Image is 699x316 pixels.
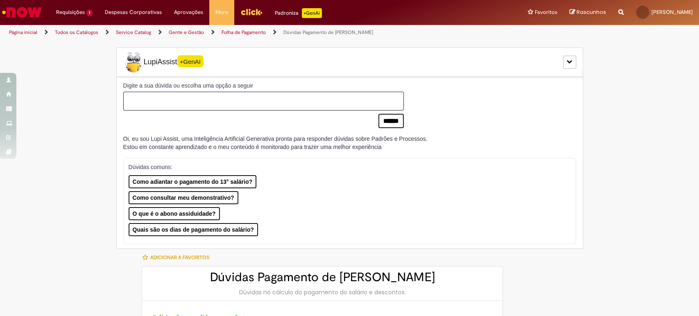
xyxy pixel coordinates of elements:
[116,29,151,36] a: Service Catalog
[105,8,162,16] span: Despesas Corporativas
[129,207,220,220] button: O que é o abono assiduidade?
[150,288,494,296] div: Dúvidas no cálculo do pagamento do salário e descontos.
[129,191,238,204] button: Como consultar meu demonstrativo?
[169,29,204,36] a: Gente e Gestão
[9,29,37,36] a: Página inicial
[142,249,213,266] button: Adicionar a Favoritos
[116,47,583,77] div: LupiLupiAssist+GenAI
[570,9,606,16] a: Rascunhos
[222,29,266,36] a: Folha de Pagamento
[174,8,203,16] span: Aprovações
[123,81,404,90] label: Digite a sua dúvida ou escolha uma opção a seguir
[129,223,258,236] button: Quais são os dias de pagamento do salário?
[651,9,693,16] span: [PERSON_NAME]
[150,271,494,284] h2: Dúvidas Pagamento de [PERSON_NAME]
[275,8,322,18] div: Padroniza
[129,175,257,188] button: Como adiantar o pagamento do 13° salário?
[535,8,557,16] span: Favoritos
[123,52,204,72] span: LupiAssist
[86,9,93,16] span: 1
[55,29,98,36] a: Todos os Catálogos
[577,8,606,16] span: Rascunhos
[1,4,43,20] img: ServiceNow
[283,29,373,36] a: Dúvidas Pagamento de [PERSON_NAME]
[123,135,428,151] div: Oi, eu sou Lupi Assist, uma Inteligência Artificial Generativa pronta para responder dúvidas sobr...
[302,8,322,18] p: +GenAi
[240,6,262,18] img: click_logo_yellow_360x200.png
[177,55,204,67] span: +GenAI
[215,8,228,16] span: More
[129,163,561,171] p: Dúvidas comuns:
[123,52,144,72] img: Lupi
[56,8,85,16] span: Requisições
[150,254,209,261] span: Adicionar a Favoritos
[6,25,460,40] ul: Trilhas de página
